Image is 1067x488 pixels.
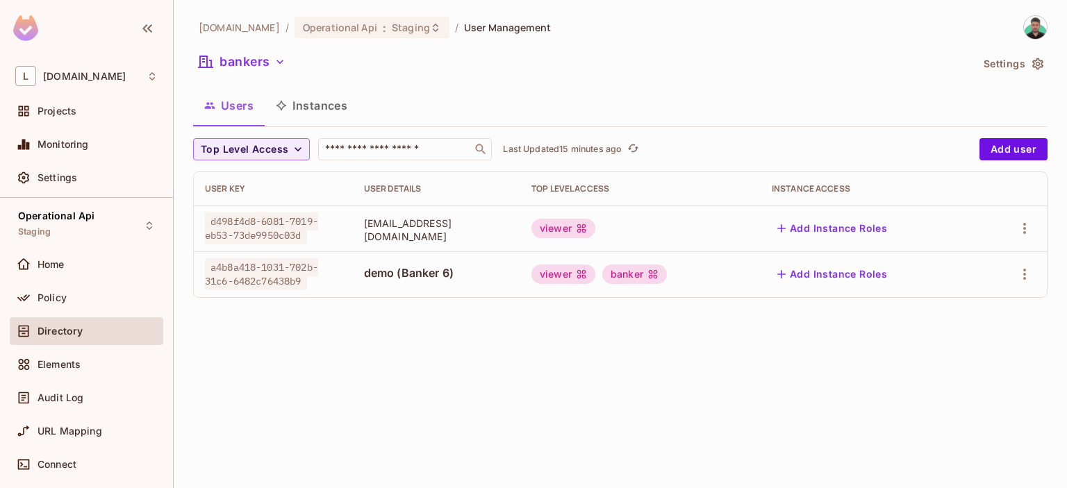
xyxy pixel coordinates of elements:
button: Instances [265,88,358,123]
span: Directory [38,326,83,337]
div: banker [602,264,667,284]
div: Top Level Access [531,183,750,194]
span: the active workspace [199,21,280,34]
img: Felipe Henriquez [1024,16,1047,39]
span: a4b8a418-1031-702b-31c6-6482c76438b9 [205,258,318,290]
button: Top Level Access [193,138,310,160]
span: L [15,66,36,86]
span: Settings [38,172,77,183]
span: Home [38,259,65,270]
span: Operational Api [18,210,94,221]
span: Operational Api [303,21,377,34]
div: User Details [364,183,509,194]
div: viewer [531,219,595,238]
span: Audit Log [38,392,83,403]
span: Staging [18,226,51,237]
span: Elements [38,359,81,370]
div: Instance Access [772,183,968,194]
span: refresh [627,142,639,156]
span: Policy [38,292,67,303]
button: Add Instance Roles [772,217,893,239]
div: User Key [205,183,342,194]
span: User Management [464,21,551,34]
button: Add user [979,138,1048,160]
span: Top Level Access [201,141,288,158]
span: Projects [38,106,76,117]
span: d498f4d8-6081-7019-eb53-73de9950c03d [205,212,318,244]
button: Settings [978,53,1048,75]
p: Last Updated 15 minutes ago [503,144,622,155]
div: viewer [531,264,595,284]
span: Workspace: lakpa.cl [43,71,126,82]
span: Connect [38,459,76,470]
button: Add Instance Roles [772,263,893,285]
img: SReyMgAAAABJRU5ErkJggg== [13,15,38,41]
button: refresh [625,141,641,158]
li: / [286,21,289,34]
span: Monitoring [38,139,89,150]
span: : [382,22,387,33]
span: Click to refresh data [622,141,641,158]
span: Staging [392,21,430,34]
li: / [455,21,458,34]
span: [EMAIL_ADDRESS][DOMAIN_NAME] [364,217,509,243]
button: Users [193,88,265,123]
span: URL Mapping [38,426,102,437]
span: demo (Banker 6) [364,265,509,280]
button: bankers [193,51,291,73]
